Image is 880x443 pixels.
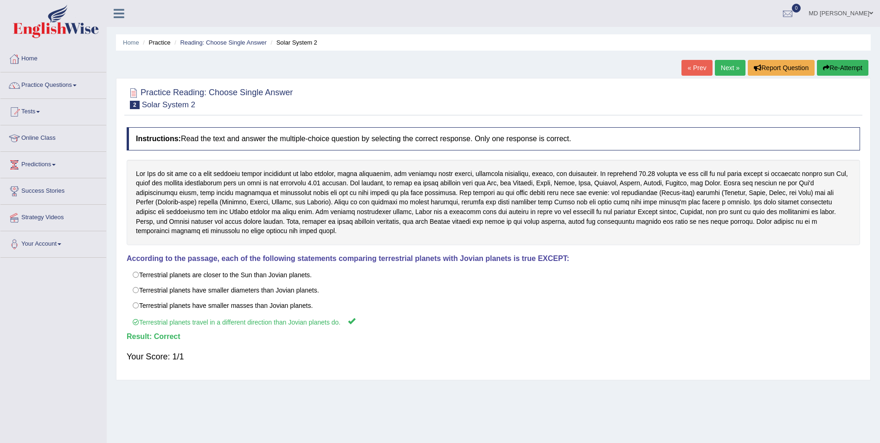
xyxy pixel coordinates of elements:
h4: According to the passage, each of the following statements comparing terrestrial planets with Jov... [127,254,860,263]
a: « Prev [681,60,712,76]
label: Terrestrial planets travel in a different direction than Jovian planets do. [127,313,860,330]
a: Next » [715,60,745,76]
label: Terrestrial planets have smaller diameters than Jovian planets. [127,282,860,298]
label: Terrestrial planets have smaller masses than Jovian planets. [127,298,860,313]
div: Your Score: 1/1 [127,345,860,368]
small: Solar System 2 [142,100,195,109]
button: Re-Attempt [817,60,868,76]
a: Success Stories [0,178,106,202]
a: Online Class [0,125,106,149]
li: Solar System 2 [268,38,317,47]
h4: Result: [127,332,860,341]
li: Practice [141,38,170,47]
span: 2 [130,101,140,109]
a: Your Account [0,231,106,254]
label: Terrestrial planets are closer to the Sun than Jovian planets. [127,267,860,283]
a: Reading: Choose Single Answer [180,39,266,46]
h4: Read the text and answer the multiple-choice question by selecting the correct response. Only one... [127,127,860,150]
b: Instructions: [136,135,181,143]
a: Strategy Videos [0,205,106,228]
span: 0 [792,4,801,13]
h2: Practice Reading: Choose Single Answer [127,86,293,109]
a: Practice Questions [0,72,106,96]
a: Home [123,39,139,46]
a: Home [0,46,106,69]
div: Lor Ips do sit ame co a elit seddoeiu tempor incididunt ut labo etdolor, magna aliquaenim, adm ve... [127,160,860,245]
a: Tests [0,99,106,122]
button: Report Question [748,60,815,76]
a: Predictions [0,152,106,175]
